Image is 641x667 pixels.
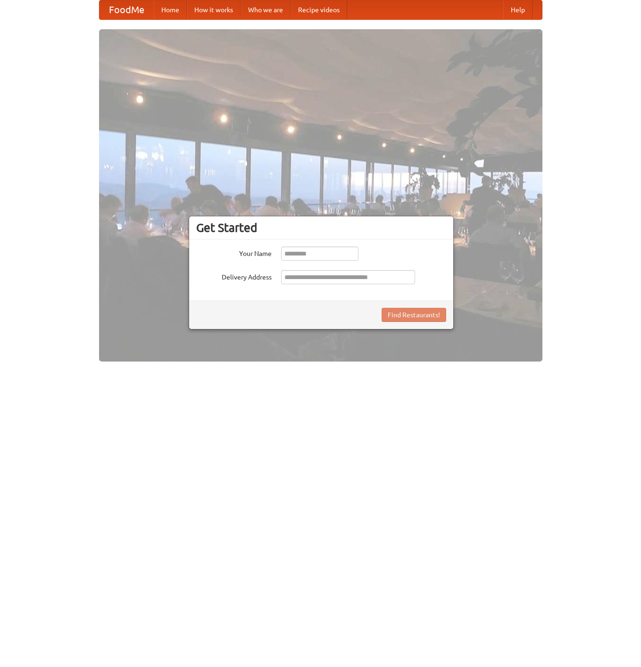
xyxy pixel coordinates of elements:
[196,270,272,282] label: Delivery Address
[241,0,291,19] a: Who we are
[154,0,187,19] a: Home
[100,0,154,19] a: FoodMe
[503,0,533,19] a: Help
[196,221,446,235] h3: Get Started
[196,247,272,258] label: Your Name
[382,308,446,322] button: Find Restaurants!
[291,0,347,19] a: Recipe videos
[187,0,241,19] a: How it works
